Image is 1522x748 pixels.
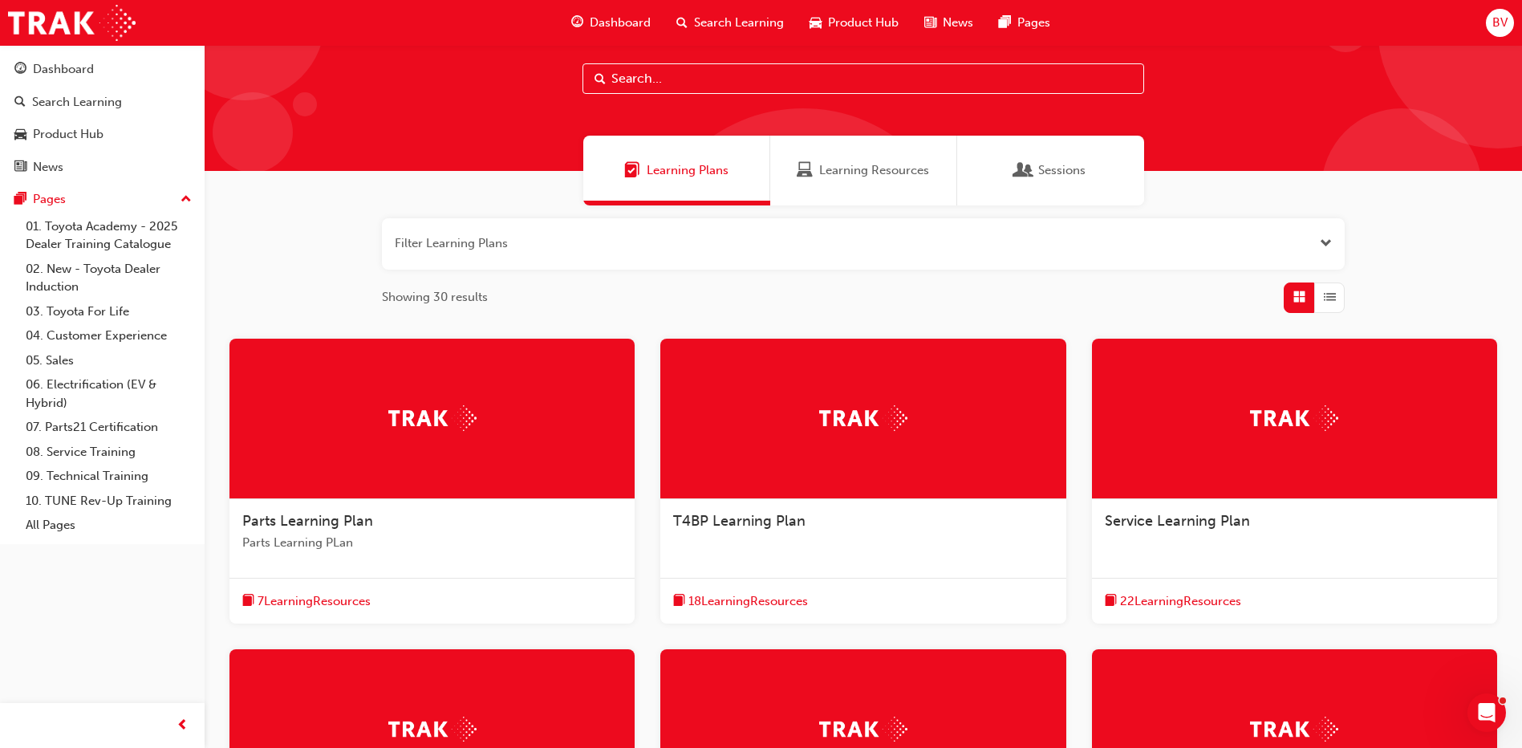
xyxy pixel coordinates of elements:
span: prev-icon [177,716,189,736]
span: guage-icon [571,13,583,33]
img: Trak [8,5,136,41]
span: Sessions [1016,161,1032,180]
img: Trak [388,717,477,742]
div: News [33,158,63,177]
span: Learning Plans [624,161,640,180]
span: Learning Resources [797,161,813,180]
a: 02. New - Toyota Dealer Induction [19,257,198,299]
span: Search [595,70,606,88]
span: Showing 30 results [382,288,488,307]
span: Parts Learning PLan [242,534,622,552]
button: book-icon18LearningResources [673,591,808,612]
a: 03. Toyota For Life [19,299,198,324]
button: BV [1486,9,1514,37]
a: pages-iconPages [986,6,1063,39]
a: 01. Toyota Academy - 2025 Dealer Training Catalogue [19,214,198,257]
span: 18 Learning Resources [688,592,808,611]
a: SessionsSessions [957,136,1144,205]
a: TrakT4BP Learning Planbook-icon18LearningResources [660,339,1065,624]
span: car-icon [14,128,26,142]
span: News [943,14,973,32]
span: BV [1492,14,1508,32]
a: 05. Sales [19,348,198,373]
a: guage-iconDashboard [558,6,664,39]
a: Learning PlansLearning Plans [583,136,770,205]
img: Trak [819,405,907,430]
span: Parts Learning Plan [242,512,373,530]
span: List [1324,288,1336,307]
a: 10. TUNE Rev-Up Training [19,489,198,514]
span: guage-icon [14,63,26,77]
a: 08. Service Training [19,440,198,465]
span: book-icon [673,591,685,612]
a: 09. Technical Training [19,464,198,489]
button: book-icon7LearningResources [242,591,371,612]
img: Trak [388,405,477,430]
input: Search... [582,63,1144,94]
button: book-icon22LearningResources [1105,591,1241,612]
span: Service Learning Plan [1105,512,1250,530]
span: search-icon [676,13,688,33]
button: Open the filter [1320,234,1332,253]
span: pages-icon [999,13,1011,33]
span: Grid [1293,288,1305,307]
a: 06. Electrification (EV & Hybrid) [19,372,198,415]
a: 04. Customer Experience [19,323,198,348]
button: Pages [6,185,198,214]
a: car-iconProduct Hub [797,6,911,39]
a: News [6,152,198,182]
span: book-icon [242,591,254,612]
div: Dashboard [33,60,94,79]
span: Pages [1017,14,1050,32]
span: Search Learning [694,14,784,32]
span: search-icon [14,96,26,110]
span: book-icon [1105,591,1117,612]
a: search-iconSearch Learning [664,6,797,39]
span: T4BP Learning Plan [673,512,806,530]
span: up-icon [181,189,192,210]
a: Dashboard [6,55,198,84]
a: Search Learning [6,87,198,117]
button: DashboardSearch LearningProduct HubNews [6,51,198,185]
span: Dashboard [590,14,651,32]
a: TrakService Learning Planbook-icon22LearningResources [1092,339,1497,624]
div: Pages [33,190,66,209]
span: 22 Learning Resources [1120,592,1241,611]
div: Product Hub [33,125,103,144]
a: news-iconNews [911,6,986,39]
img: Trak [1250,717,1338,742]
div: Search Learning [32,93,122,112]
span: 7 Learning Resources [258,592,371,611]
a: TrakParts Learning PlanParts Learning PLanbook-icon7LearningResources [229,339,635,624]
span: Sessions [1038,161,1086,180]
span: Product Hub [828,14,899,32]
span: news-icon [14,161,26,175]
iframe: Intercom live chat [1467,693,1506,732]
span: news-icon [924,13,936,33]
span: pages-icon [14,193,26,207]
a: All Pages [19,513,198,538]
span: Learning Resources [819,161,929,180]
a: 07. Parts21 Certification [19,415,198,440]
span: Learning Plans [647,161,729,180]
img: Trak [819,717,907,742]
a: Learning ResourcesLearning Resources [770,136,957,205]
a: Product Hub [6,120,198,149]
span: car-icon [810,13,822,33]
img: Trak [1250,405,1338,430]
